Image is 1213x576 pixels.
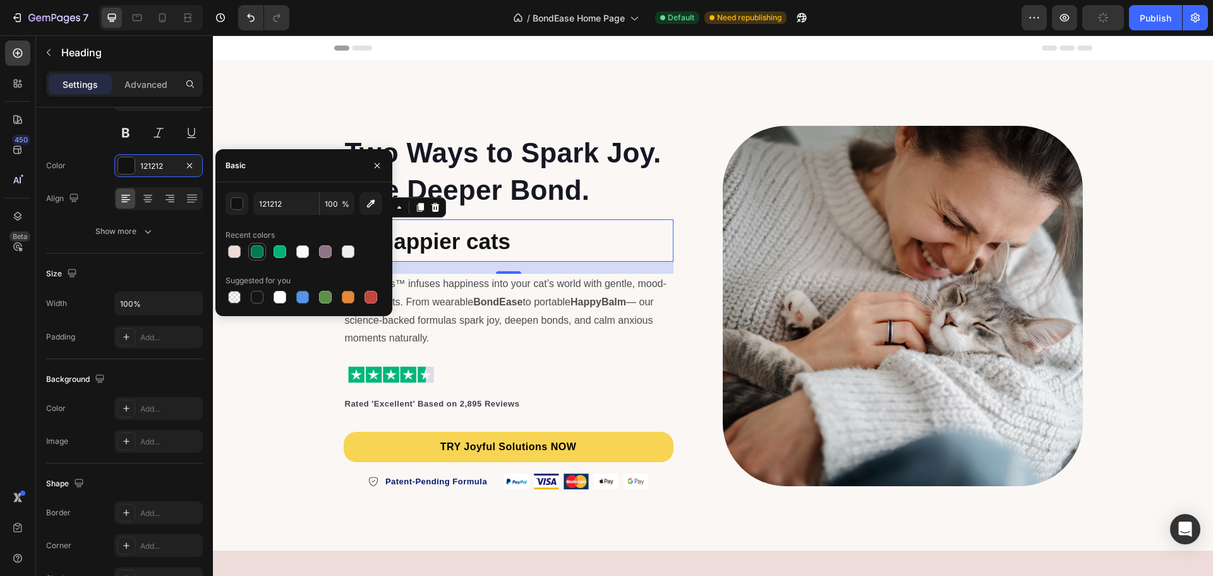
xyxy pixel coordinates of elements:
div: Add... [140,541,200,552]
div: Open Intercom Messenger [1170,514,1200,544]
img: gempages_569413938928681964-fd737ea7-2a4a-4268-bd90-84d69fae0a7e.png [510,90,870,451]
span: BondEase Home Page [533,11,625,25]
div: Padding [46,331,75,343]
span: TRY Joyful Solutions NOW [227,406,364,417]
p: Advanced [124,78,167,91]
div: Width [46,298,67,309]
input: Eg: FFFFFF [253,192,319,215]
p: 7 [83,10,88,25]
div: Add... [140,403,200,415]
strong: HappyBalm [358,261,413,272]
span: % [342,199,349,210]
div: 121212 [140,161,177,172]
div: Align [46,190,81,207]
span: / [527,11,530,25]
p: Heading [61,45,198,60]
div: Color [46,403,66,414]
img: 495611768014373769-47762bdc-c92b-46d1-973d-50401e2847fe.png [291,438,435,453]
span: Need republishing [717,12,782,23]
div: Shape [46,475,87,493]
a: TRY Joyful Solutions NOW [131,396,461,427]
div: Size [46,266,80,283]
div: Undo/Redo [238,5,289,30]
span: Default [668,12,694,23]
div: Suggested for you [226,275,291,286]
input: Auto [115,292,202,315]
div: Add... [140,436,200,448]
strong: BondEase [260,261,310,272]
div: Background [46,371,107,388]
button: Publish [1129,5,1182,30]
div: Image [46,436,68,447]
strong: Patent-Pending Formula [172,441,274,451]
div: Basic [226,160,246,171]
div: Corner [46,540,71,551]
div: Publish [1140,11,1171,25]
div: Beta [9,231,30,242]
div: Add... [140,508,200,519]
p: Settings [63,78,98,91]
iframe: Design area [213,35,1213,576]
div: Show more [95,225,154,238]
strong: Rated 'Excellent' Based on 2,895 Reviews [132,364,307,373]
img: gempages_569413938928681964-4ba9119c-817e-44b7-beb6-16f690294209.png [131,326,226,352]
div: Add... [140,332,200,343]
div: Border [46,507,71,518]
button: Show more [46,220,203,243]
button: 7 [5,5,94,30]
div: 450 [12,135,30,145]
div: Recent colors [226,230,275,241]
div: Color [46,160,66,171]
